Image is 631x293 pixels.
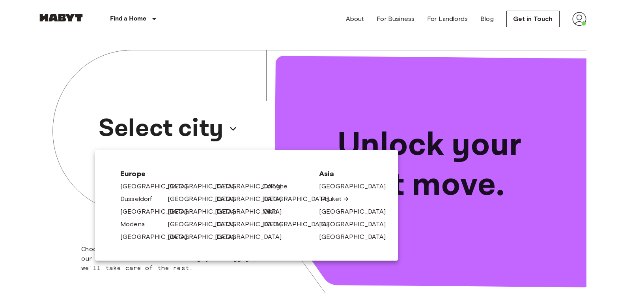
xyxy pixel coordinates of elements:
[262,220,337,229] a: [GEOGRAPHIC_DATA]
[120,232,195,242] a: [GEOGRAPHIC_DATA]
[262,207,285,216] a: Milan
[168,220,243,229] a: [GEOGRAPHIC_DATA]
[168,194,243,204] a: [GEOGRAPHIC_DATA]
[319,169,373,178] span: Asia
[319,232,394,242] a: [GEOGRAPHIC_DATA]
[321,194,349,204] a: Phuket
[215,194,290,204] a: [GEOGRAPHIC_DATA]
[215,220,290,229] a: [GEOGRAPHIC_DATA]
[215,232,290,242] a: [GEOGRAPHIC_DATA]
[120,169,306,178] span: Europe
[120,207,195,216] a: [GEOGRAPHIC_DATA]
[215,207,290,216] a: [GEOGRAPHIC_DATA]
[120,182,195,191] a: [GEOGRAPHIC_DATA]
[319,182,394,191] a: [GEOGRAPHIC_DATA]
[120,194,160,204] a: Dusseldorf
[319,220,394,229] a: [GEOGRAPHIC_DATA]
[319,207,394,216] a: [GEOGRAPHIC_DATA]
[168,232,243,242] a: [GEOGRAPHIC_DATA]
[168,182,243,191] a: [GEOGRAPHIC_DATA]
[262,182,295,191] a: Cologne
[215,182,290,191] a: [GEOGRAPHIC_DATA]
[168,207,243,216] a: [GEOGRAPHIC_DATA]
[120,220,153,229] a: Modena
[262,194,337,204] a: [GEOGRAPHIC_DATA]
